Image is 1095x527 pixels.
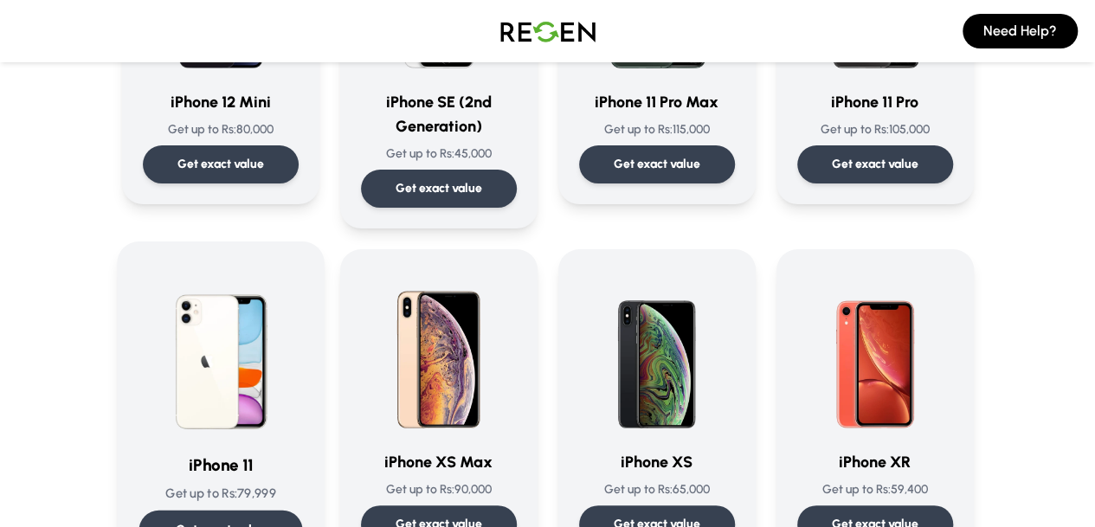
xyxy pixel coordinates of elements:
[797,90,953,114] h3: iPhone 11 Pro
[614,156,700,173] p: Get exact value
[579,450,735,474] h3: iPhone XS
[138,485,302,503] p: Get up to Rs: 79,999
[963,14,1078,48] button: Need Help?
[361,145,517,163] p: Get up to Rs: 45,000
[361,481,517,498] p: Get up to Rs: 90,000
[361,450,517,474] h3: iPhone XS Max
[361,270,517,436] img: iPhone XS Max
[797,270,953,436] img: iPhone XR
[579,270,735,436] img: iPhone XS
[487,7,609,55] img: Logo
[396,180,482,197] p: Get exact value
[832,156,918,173] p: Get exact value
[138,453,302,478] h3: iPhone 11
[361,90,517,138] h3: iPhone SE (2nd Generation)
[579,481,735,498] p: Get up to Rs: 65,000
[579,121,735,138] p: Get up to Rs: 115,000
[797,481,953,498] p: Get up to Rs: 59,400
[143,90,299,114] h3: iPhone 12 Mini
[143,121,299,138] p: Get up to Rs: 80,000
[797,450,953,474] h3: iPhone XR
[177,156,264,173] p: Get exact value
[579,90,735,114] h3: iPhone 11 Pro Max
[797,121,953,138] p: Get up to Rs: 105,000
[138,263,302,438] img: iPhone 11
